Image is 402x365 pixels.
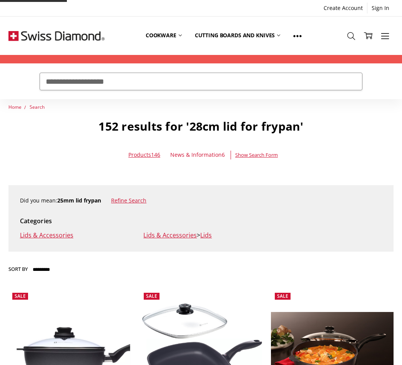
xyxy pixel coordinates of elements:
[151,151,160,158] span: 146
[200,231,212,239] a: Lids
[20,196,382,205] div: Did you mean:
[222,151,225,158] span: 6
[139,231,263,241] li: >
[170,151,225,159] a: News & Information6
[367,3,394,13] a: Sign In
[188,18,287,53] a: Cutting boards and knives
[235,151,278,159] a: Show Search Form
[30,104,45,110] a: Search
[146,293,157,299] span: Sale
[8,17,105,55] img: Free Shipping On Every Order
[8,263,28,275] label: Sort By
[15,293,26,299] span: Sale
[277,293,288,299] span: Sale
[57,197,101,204] strong: 25mm lid frypan
[143,231,197,239] a: Lids & Accessories
[8,104,22,110] a: Home
[20,216,382,226] h5: Categories
[128,151,160,158] a: Products146
[139,18,188,53] a: Cookware
[111,197,146,204] a: Refine Search
[20,231,73,239] a: Lids & Accessories
[8,119,393,134] h1: 152 results for '28cm lid for frypan'
[287,18,308,53] a: Show All
[319,3,367,13] a: Create Account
